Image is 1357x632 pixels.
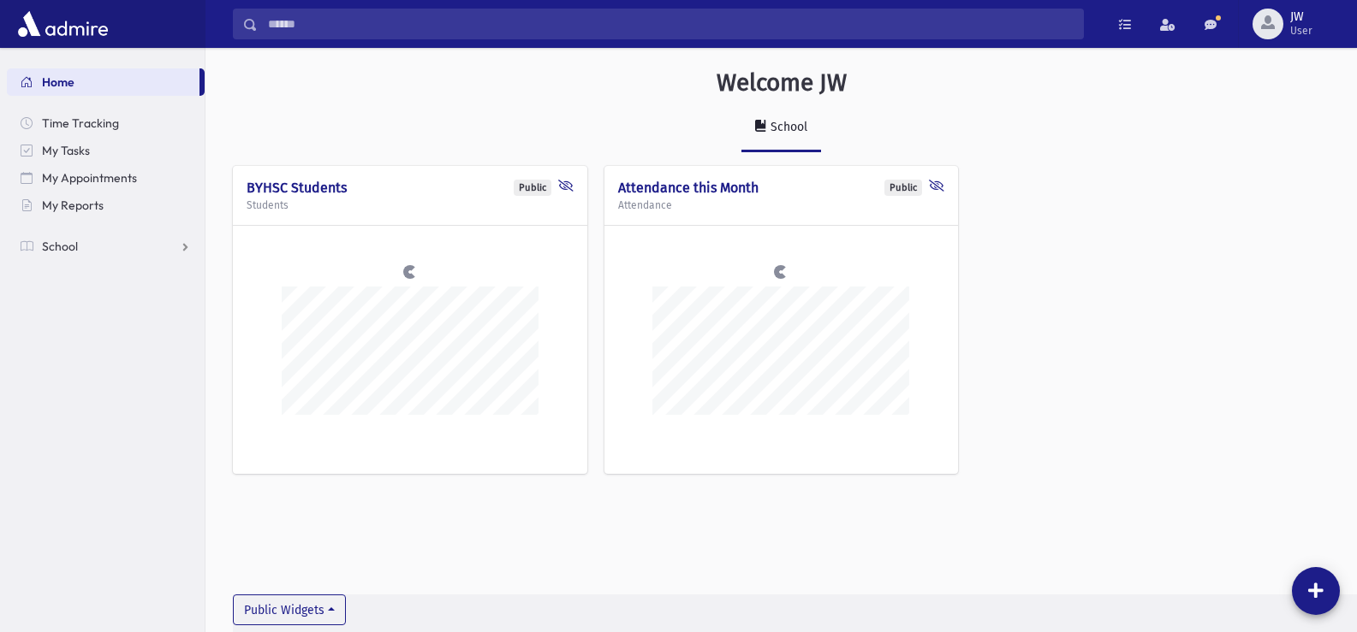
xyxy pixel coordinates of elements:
button: Public Widgets [233,594,346,625]
span: Home [42,74,74,90]
div: Public [514,180,551,196]
span: JW [1290,10,1312,24]
span: My Reports [42,198,104,213]
div: School [767,120,807,134]
span: School [42,239,78,254]
span: Time Tracking [42,115,119,131]
a: My Reports [7,192,205,219]
span: My Appointments [42,170,137,186]
h3: Welcome JW [717,68,847,97]
h4: Attendance this Month [618,180,945,196]
a: My Appointments [7,164,205,192]
h5: Attendance [618,199,945,211]
h4: BYHSC Students [247,180,574,196]
a: Time Tracking [7,109,205,137]
span: User [1290,24,1312,38]
img: AdmirePro [14,7,112,41]
h5: Students [247,199,574,211]
a: School [741,104,821,152]
input: Search [258,9,1083,39]
a: Home [7,68,199,96]
a: My Tasks [7,137,205,164]
div: Public [884,180,922,196]
a: School [7,233,205,260]
span: My Tasks [42,143,90,158]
